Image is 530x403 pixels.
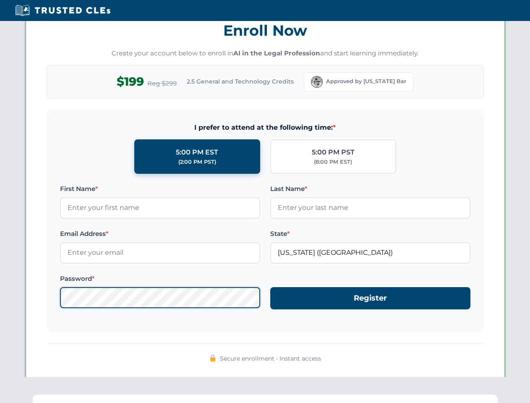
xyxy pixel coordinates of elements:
[220,354,321,363] span: Secure enrollment • Instant access
[13,4,113,17] img: Trusted CLEs
[270,242,470,263] input: Florida (FL)
[60,229,260,239] label: Email Address
[47,49,484,58] p: Create your account below to enroll in and start learning immediately.
[60,274,260,284] label: Password
[270,229,470,239] label: State
[270,184,470,194] label: Last Name
[312,147,355,158] div: 5:00 PM PST
[209,355,216,361] img: 🔒
[233,49,320,57] strong: AI in the Legal Profession
[60,122,470,133] span: I prefer to attend at the following time:
[176,147,218,158] div: 5:00 PM EST
[60,242,260,263] input: Enter your email
[60,197,260,218] input: Enter your first name
[178,158,216,166] div: (2:00 PM PST)
[270,287,470,309] button: Register
[326,77,406,86] span: Approved by [US_STATE] Bar
[314,158,352,166] div: (8:00 PM EST)
[47,17,484,44] h3: Enroll Now
[311,76,323,88] img: Florida Bar
[270,197,470,218] input: Enter your last name
[60,184,260,194] label: First Name
[187,77,294,86] span: 2.5 General and Technology Credits
[117,72,144,91] span: $199
[147,79,177,89] span: Reg $299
